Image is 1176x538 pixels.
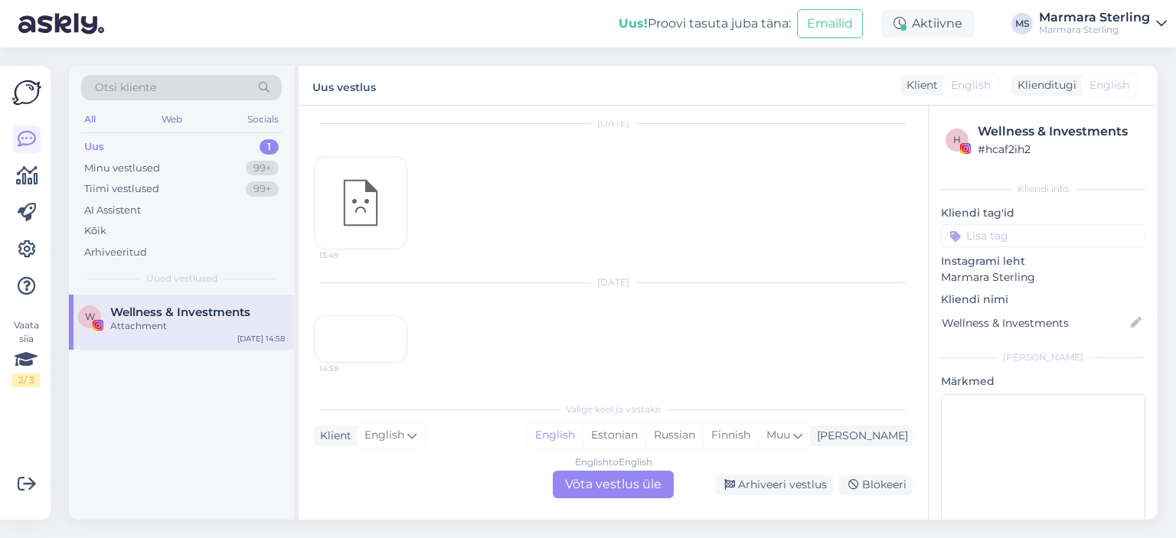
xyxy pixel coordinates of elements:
p: Kliendi nimi [941,292,1145,308]
span: W [85,311,95,322]
span: Uued vestlused [146,272,217,285]
span: Otsi kliente [95,80,156,96]
p: Instagrami leht [941,253,1145,269]
img: Askly Logo [12,78,41,107]
div: Attachment [110,319,285,333]
div: Klienditugi [1011,77,1076,93]
div: Kliendi info [941,182,1145,196]
div: MS [1011,13,1033,34]
div: English to English [575,455,652,469]
span: English [1089,77,1129,93]
div: Võta vestlus üle [553,471,674,498]
input: Lisa tag [941,224,1145,247]
div: [DATE] [314,116,913,130]
div: Klient [900,77,938,93]
div: [DATE] 14:58 [237,333,285,344]
div: 1 [260,139,279,155]
p: Kliendi tag'id [941,205,1145,221]
b: Uus! [619,16,648,31]
div: Socials [244,109,282,129]
p: Marmara Sterling [941,269,1145,285]
div: English [528,424,583,447]
div: Valige keel ja vastake [314,403,913,416]
span: Muu [766,428,790,442]
div: Web [158,109,185,129]
span: h [953,134,961,145]
span: 14:58 [319,363,377,374]
div: # hcaf2ih2 [978,141,1141,158]
div: Marmara Sterling [1039,24,1150,36]
div: AI Assistent [84,203,141,218]
label: Uus vestlus [312,75,376,96]
div: Wellness & Investments [978,122,1141,141]
div: Uus [84,139,104,155]
div: Finnish [703,424,758,447]
a: Marmara SterlingMarmara Sterling [1039,11,1167,36]
input: Lisa nimi [942,315,1128,331]
div: Proovi tasuta juba täna: [619,15,791,33]
div: Arhiveeritud [84,245,147,260]
button: Emailid [797,9,863,38]
span: 13:49 [319,249,377,261]
div: 99+ [246,161,279,176]
div: Tiimi vestlused [84,181,159,197]
p: Märkmed [941,373,1145,390]
div: Vaata siia [12,318,40,387]
div: Kõik [84,223,106,239]
div: 99+ [246,181,279,197]
div: Klient [314,428,351,444]
div: [PERSON_NAME] [941,351,1145,364]
div: [DATE] [314,276,913,289]
div: Estonian [583,424,645,447]
span: English [364,427,404,444]
div: Blokeeri [839,474,913,495]
div: Arhiveeri vestlus [715,474,833,495]
div: Russian [645,424,703,447]
span: English [951,77,991,93]
div: 2 / 3 [12,373,40,387]
div: Aktiivne [881,10,975,37]
span: Wellness & Investments [110,305,250,319]
div: [PERSON_NAME] [811,428,908,444]
div: Marmara Sterling [1039,11,1150,24]
div: Minu vestlused [84,161,160,176]
div: All [81,109,99,129]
